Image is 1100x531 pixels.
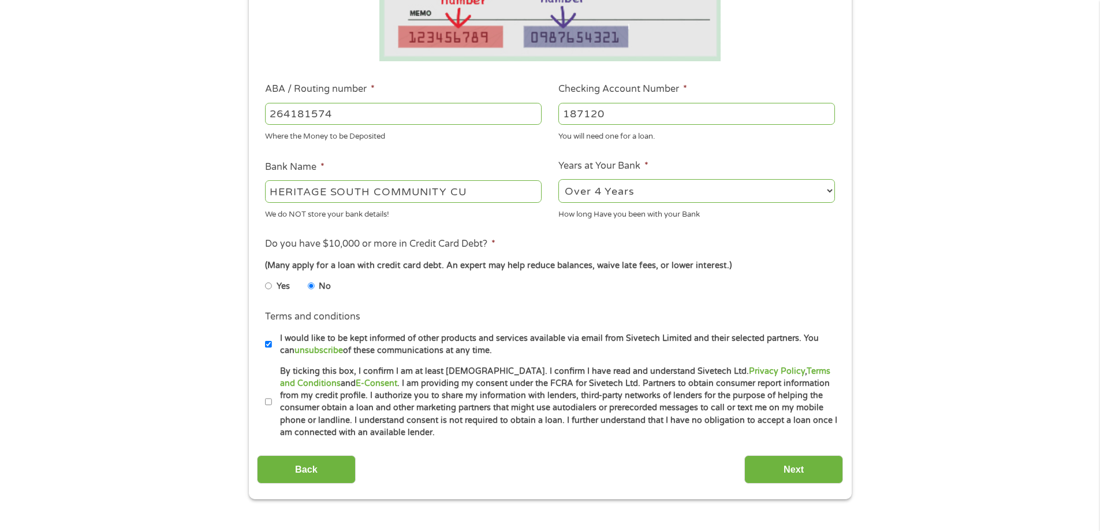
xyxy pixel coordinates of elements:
a: Privacy Policy [749,366,805,376]
div: (Many apply for a loan with credit card debt. An expert may help reduce balances, waive late fees... [265,259,834,272]
label: Years at Your Bank [558,160,648,172]
label: Yes [277,280,290,293]
a: E-Consent [356,378,397,388]
label: Terms and conditions [265,311,360,323]
div: We do NOT store your bank details! [265,205,542,220]
label: By ticking this box, I confirm I am at least [DEMOGRAPHIC_DATA]. I confirm I have read and unders... [272,365,838,439]
label: ABA / Routing number [265,83,375,95]
input: Back [257,455,356,484]
input: 263177916 [265,103,542,125]
div: You will need one for a loan. [558,127,835,143]
label: Bank Name [265,161,325,173]
input: Next [744,455,843,484]
input: 345634636 [558,103,835,125]
label: Checking Account Number [558,83,687,95]
label: No [319,280,331,293]
label: I would like to be kept informed of other products and services available via email from Sivetech... [272,332,838,357]
label: Do you have $10,000 or more in Credit Card Debt? [265,238,495,250]
a: unsubscribe [294,346,343,355]
div: Where the Money to be Deposited [265,127,542,143]
div: How long Have you been with your Bank [558,205,835,220]
a: Terms and Conditions [280,366,830,388]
